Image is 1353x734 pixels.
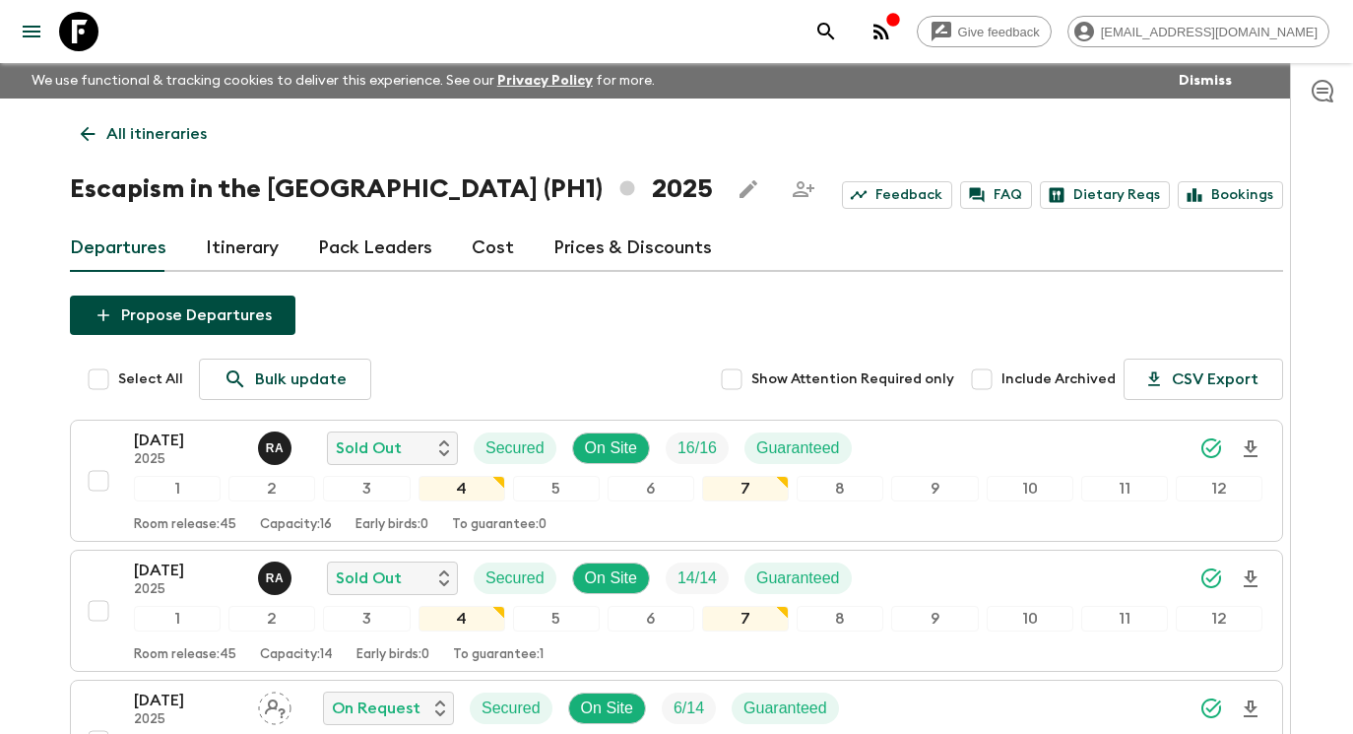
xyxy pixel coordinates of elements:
[134,582,242,598] p: 2025
[1040,181,1170,209] a: Dietary Reqs
[568,693,646,724] div: On Site
[134,712,242,728] p: 2025
[419,606,505,632] div: 4
[266,570,285,586] p: R A
[842,181,952,209] a: Feedback
[134,476,221,501] div: 1
[960,181,1032,209] a: FAQ
[497,74,593,88] a: Privacy Policy
[1239,567,1262,591] svg: Download Onboarding
[482,697,541,720] p: Secured
[1081,476,1168,501] div: 11
[134,647,236,663] p: Room release: 45
[1239,437,1262,461] svg: Download Onboarding
[134,559,242,582] p: [DATE]
[797,476,883,501] div: 8
[228,476,315,501] div: 2
[987,606,1073,632] div: 10
[474,433,556,464] div: Secured
[784,169,823,209] span: Share this itinerary
[70,225,166,272] a: Departures
[356,647,429,663] p: Early birds: 0
[572,563,650,594] div: On Site
[134,606,221,632] div: 1
[258,567,295,583] span: Rupert Andres
[1174,67,1237,95] button: Dismiss
[134,452,242,468] p: 2025
[702,476,789,501] div: 7
[485,567,545,590] p: Secured
[751,369,954,389] span: Show Attention Required only
[258,562,295,595] button: RA
[608,476,694,501] div: 6
[258,437,295,453] span: Rupert Andres
[70,550,1283,672] button: [DATE]2025Rupert AndresSold OutSecuredOn SiteTrip FillGuaranteed123456789101112Room release:45Cap...
[1178,181,1283,209] a: Bookings
[336,436,402,460] p: Sold Out
[1199,436,1223,460] svg: Synced Successfully
[70,296,295,335] button: Propose Departures
[1239,698,1262,721] svg: Download Onboarding
[453,647,544,663] p: To guarantee: 1
[24,63,663,99] p: We use functional & tracking cookies to deliver this experience. See our for more.
[987,476,1073,501] div: 10
[806,12,846,51] button: search adventures
[797,606,883,632] div: 8
[1176,606,1262,632] div: 12
[1176,476,1262,501] div: 12
[677,567,717,590] p: 14 / 14
[585,436,637,460] p: On Site
[332,697,420,720] p: On Request
[266,440,285,456] p: R A
[472,225,514,272] a: Cost
[1081,606,1168,632] div: 11
[702,606,789,632] div: 7
[199,359,371,400] a: Bulk update
[662,693,716,724] div: Trip Fill
[1001,369,1116,389] span: Include Archived
[323,606,410,632] div: 3
[419,476,505,501] div: 4
[666,563,729,594] div: Trip Fill
[513,476,600,501] div: 5
[947,25,1051,39] span: Give feedback
[917,16,1052,47] a: Give feedback
[553,225,712,272] a: Prices & Discounts
[255,367,347,391] p: Bulk update
[134,429,242,452] p: [DATE]
[355,517,428,533] p: Early birds: 0
[756,436,840,460] p: Guaranteed
[729,169,768,209] button: Edit this itinerary
[513,606,600,632] div: 5
[1067,16,1329,47] div: [EMAIL_ADDRESS][DOMAIN_NAME]
[134,689,242,712] p: [DATE]
[70,114,218,154] a: All itineraries
[70,420,1283,542] button: [DATE]2025Rupert AndresSold OutSecuredOn SiteTrip FillGuaranteed123456789101112Room release:45Cap...
[677,436,717,460] p: 16 / 16
[258,698,291,713] span: Assign pack leader
[1199,567,1223,590] svg: Synced Successfully
[228,606,315,632] div: 2
[585,567,637,590] p: On Site
[206,225,279,272] a: Itinerary
[260,647,333,663] p: Capacity: 14
[743,697,827,720] p: Guaranteed
[258,432,295,465] button: RA
[134,517,236,533] p: Room release: 45
[260,517,332,533] p: Capacity: 16
[756,567,840,590] p: Guaranteed
[474,563,556,594] div: Secured
[485,436,545,460] p: Secured
[1090,25,1328,39] span: [EMAIL_ADDRESS][DOMAIN_NAME]
[323,476,410,501] div: 3
[118,369,183,389] span: Select All
[572,433,650,464] div: On Site
[70,169,713,209] h1: Escapism in the [GEOGRAPHIC_DATA] (PH1) 2025
[1199,697,1223,720] svg: Synced Successfully
[608,606,694,632] div: 6
[581,697,633,720] p: On Site
[891,476,978,501] div: 9
[336,567,402,590] p: Sold Out
[318,225,432,272] a: Pack Leaders
[666,433,729,464] div: Trip Fill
